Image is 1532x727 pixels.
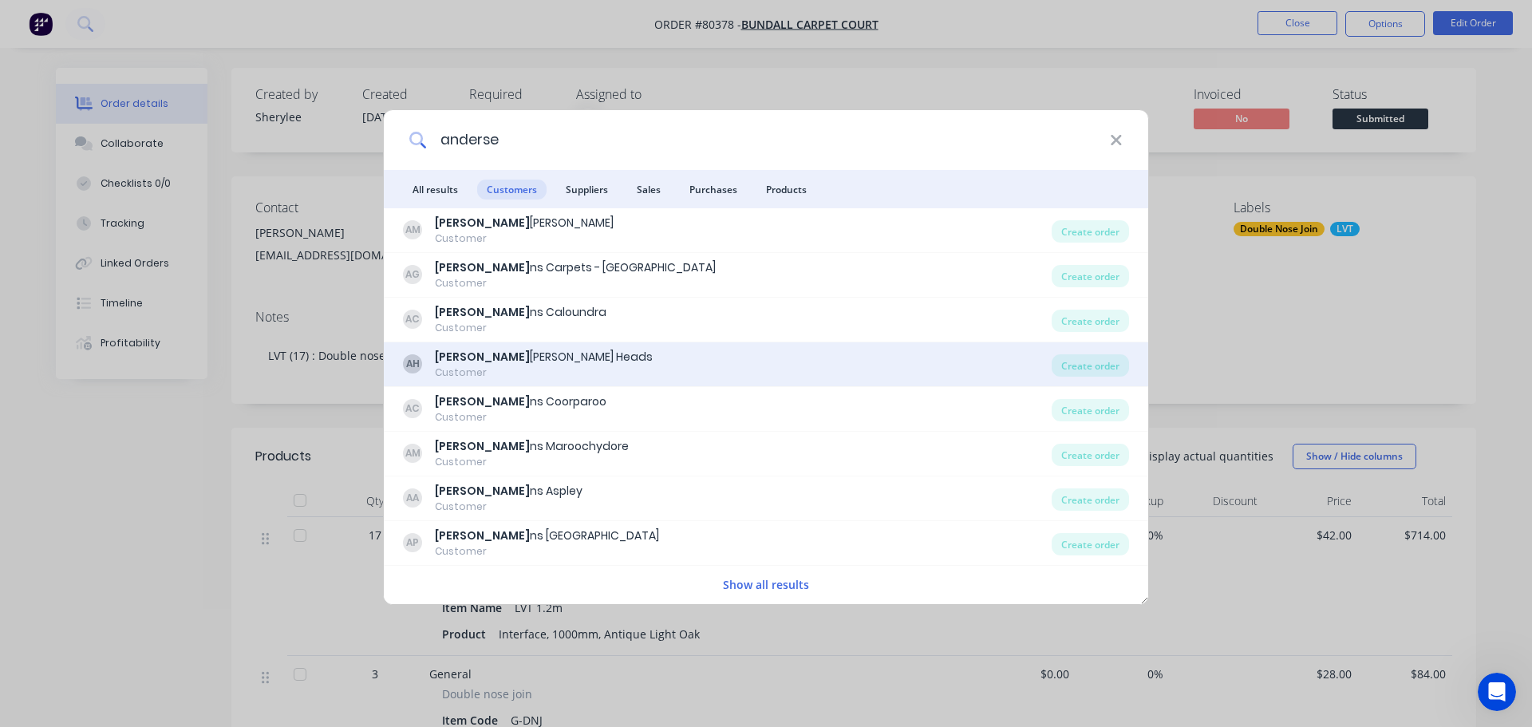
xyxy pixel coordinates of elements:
[435,438,629,455] div: ns Maroochydore
[403,354,422,373] div: AH
[435,500,582,514] div: Customer
[435,410,606,425] div: Customer
[1052,488,1129,511] div: Create order
[435,215,530,231] b: [PERSON_NAME]
[403,220,422,239] div: AM
[435,527,530,543] b: [PERSON_NAME]
[435,349,530,365] b: [PERSON_NAME]
[435,393,530,409] b: [PERSON_NAME]
[718,575,814,594] button: Show all results
[1052,310,1129,332] div: Create order
[403,399,422,418] div: AC
[627,180,670,200] span: Sales
[403,310,422,329] div: AC
[435,365,653,380] div: Customer
[477,180,547,200] span: Customers
[435,483,582,500] div: ns Aspley
[435,483,530,499] b: [PERSON_NAME]
[435,215,614,231] div: [PERSON_NAME]
[435,438,530,454] b: [PERSON_NAME]
[435,259,530,275] b: [PERSON_NAME]
[1052,533,1129,555] div: Create order
[435,321,606,335] div: Customer
[403,180,468,200] span: All results
[435,259,716,276] div: ns Carpets - [GEOGRAPHIC_DATA]
[680,180,747,200] span: Purchases
[1052,354,1129,377] div: Create order
[435,276,716,290] div: Customer
[435,393,606,410] div: ns Coorparoo
[1052,220,1129,243] div: Create order
[1478,673,1516,711] iframe: Intercom live chat
[435,455,629,469] div: Customer
[435,231,614,246] div: Customer
[427,110,1110,170] input: Start typing a customer or supplier name to create a new order...
[1052,444,1129,466] div: Create order
[435,544,659,559] div: Customer
[1052,399,1129,421] div: Create order
[435,527,659,544] div: ns [GEOGRAPHIC_DATA]
[403,533,422,552] div: AP
[435,349,653,365] div: [PERSON_NAME] Heads
[403,488,422,508] div: AA
[435,304,530,320] b: [PERSON_NAME]
[756,180,816,200] span: Products
[556,180,618,200] span: Suppliers
[1052,265,1129,287] div: Create order
[403,265,422,284] div: AG
[435,304,606,321] div: ns Caloundra
[403,444,422,463] div: AM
